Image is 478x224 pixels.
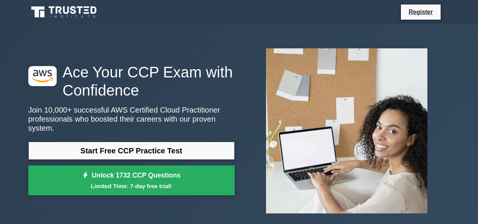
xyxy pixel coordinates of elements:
a: Register [404,7,437,17]
small: Limited Time: 7-day free trial! [38,182,225,190]
h1: Ace Your CCP Exam with Confidence [28,63,235,99]
a: Unlock 1732 CCP QuestionsLimited Time: 7-day free trial! [28,165,235,196]
p: Join 10,000+ successful AWS Certified Cloud Practitioner professionals who boosted their careers ... [28,105,235,133]
a: Start Free CCP Practice Test [28,142,235,160]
